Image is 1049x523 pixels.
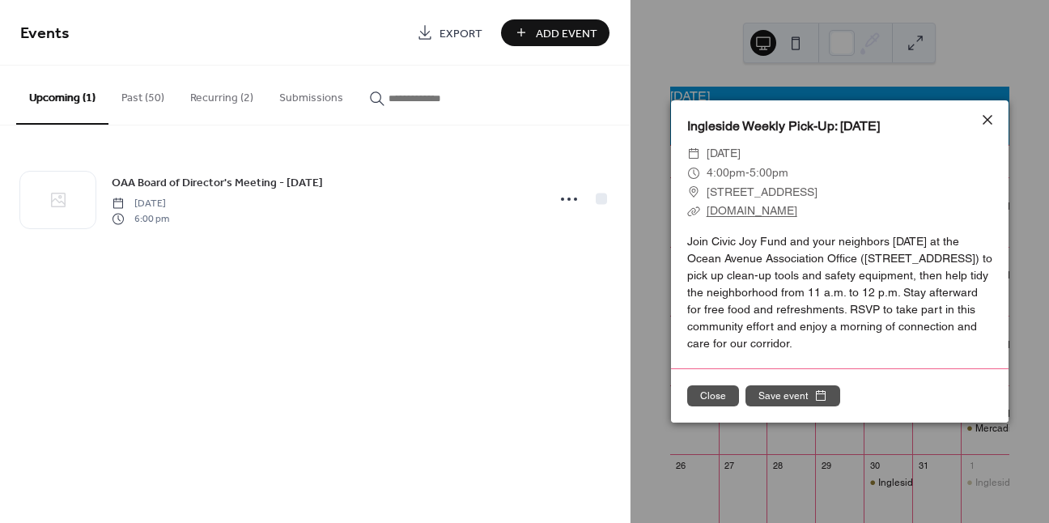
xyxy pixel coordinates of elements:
[745,385,840,406] button: Save event
[536,25,597,42] span: Add Event
[16,66,108,125] button: Upcoming (1)
[687,164,700,183] div: ​
[112,197,169,211] span: [DATE]
[707,183,818,202] span: [STREET_ADDRESS]
[177,66,266,123] button: Recurring (2)
[750,166,788,179] span: 5:00pm
[671,233,1009,352] div: Join Civic Joy Fund and your neighbors [DATE] at the Ocean Avenue Association Office ([STREET_ADD...
[501,19,609,46] button: Add Event
[707,144,741,164] span: [DATE]
[687,202,700,221] div: ​
[687,183,700,202] div: ​
[707,204,797,217] a: [DOMAIN_NAME]
[405,19,495,46] a: Export
[440,25,482,42] span: Export
[108,66,177,123] button: Past (50)
[687,118,880,134] a: Ingleside Weekly Pick-Up: [DATE]
[112,175,323,192] span: OAA Board of Director's Meeting - [DATE]
[112,211,169,226] span: 6:00 pm
[266,66,356,123] button: Submissions
[687,144,700,164] div: ​
[20,18,70,49] span: Events
[687,385,739,406] button: Close
[707,166,745,179] span: 4:00pm
[745,166,750,179] span: -
[112,173,323,192] a: OAA Board of Director's Meeting - [DATE]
